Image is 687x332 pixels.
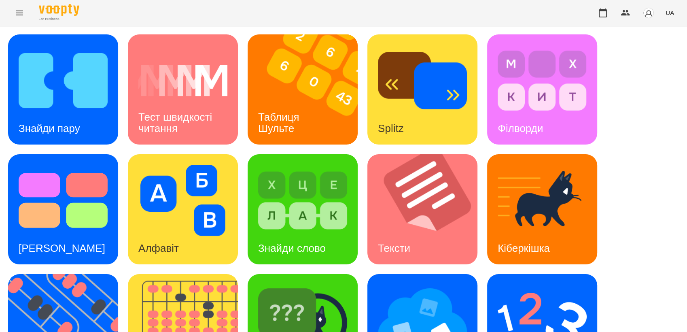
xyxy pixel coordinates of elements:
img: Таблиця Шульте [248,34,368,145]
button: UA [662,5,677,20]
img: Тест швидкості читання [138,45,227,116]
a: ФілвордиФілворди [487,34,597,145]
img: Тест Струпа [19,165,108,236]
h3: Таблиця Шульте [258,111,302,134]
span: UA [666,9,674,17]
img: Тексти [367,154,488,264]
a: Знайди словоЗнайди слово [248,154,358,264]
img: Знайди пару [19,45,108,116]
img: Алфавіт [138,165,227,236]
a: Тест швидкості читанняТест швидкості читання [128,34,238,145]
a: Таблиця ШультеТаблиця Шульте [248,34,358,145]
img: Splitz [378,45,467,116]
img: avatar_s.png [643,7,654,19]
img: Знайди слово [258,165,347,236]
button: Menu [10,3,29,23]
img: Кіберкішка [498,165,587,236]
img: Voopty Logo [39,4,79,16]
h3: [PERSON_NAME] [19,242,105,254]
a: АлфавітАлфавіт [128,154,238,264]
h3: Знайди слово [258,242,326,254]
h3: Тексти [378,242,410,254]
a: Тест Струпа[PERSON_NAME] [8,154,118,264]
a: SplitzSplitz [367,34,477,145]
a: Знайди паруЗнайди пару [8,34,118,145]
h3: Знайди пару [19,122,80,134]
h3: Алфавіт [138,242,179,254]
h3: Філворди [498,122,543,134]
span: For Business [39,17,79,22]
img: Філворди [498,45,587,116]
a: ТекстиТексти [367,154,477,264]
h3: Кіберкішка [498,242,550,254]
h3: Splitz [378,122,404,134]
a: КіберкішкаКіберкішка [487,154,597,264]
h3: Тест швидкості читання [138,111,215,134]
